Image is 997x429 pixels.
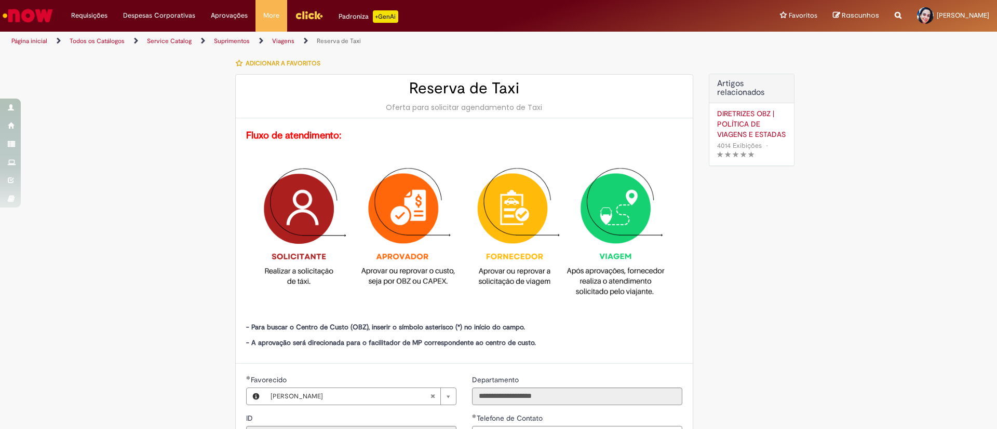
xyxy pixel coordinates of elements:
[373,10,398,23] p: +GenAi
[317,37,361,45] a: Reserva de Taxi
[263,10,279,21] span: More
[70,37,125,45] a: Todos os Catálogos
[937,11,989,20] span: [PERSON_NAME]
[147,37,192,45] a: Service Catalog
[211,10,248,21] span: Aprovações
[472,388,682,405] input: Departamento
[235,52,326,74] button: Adicionar a Favoritos
[1,5,55,26] img: ServiceNow
[123,10,195,21] span: Despesas Corporativas
[295,7,323,23] img: click_logo_yellow_360x200.png
[214,37,250,45] a: Suprimentos
[246,376,251,380] span: Obrigatório Preenchido
[246,323,525,331] strong: - Para buscar o Centro de Custo (OBZ), inserir o símbolo asterisco (*) no início do campo.
[271,388,430,405] span: [PERSON_NAME]
[272,37,294,45] a: Viagens
[246,59,320,67] span: Adicionar a Favoritos
[246,338,536,347] strong: - A aprovação será direcionada para o facilitador de MP correspondente ao centro de custo.
[247,388,265,405] button: Favorecido, Visualizar este registro Daniele De Sousa
[339,10,398,23] div: Padroniza
[246,413,255,423] label: Somente leitura - ID
[265,388,456,405] a: [PERSON_NAME]Limpar campo Favorecido
[477,413,545,423] span: Telefone de Contato
[246,413,255,423] span: Somente leitura - ID
[717,141,762,150] span: 4014 Exibições
[246,102,682,113] div: Oferta para solicitar agendamento de Taxi
[842,10,879,20] span: Rascunhos
[71,10,107,21] span: Requisições
[8,32,657,51] ul: Trilhas de página
[717,108,786,140] a: DIRETRIZES OBZ | POLÍTICA DE VIAGENS E ESTADAS
[472,375,521,385] label: Somente leitura - Departamento
[246,129,342,142] strong: Fluxo de atendimento:
[764,139,770,153] span: •
[789,10,817,21] span: Favoritos
[246,80,682,97] h2: Reserva de Taxi
[11,37,47,45] a: Página inicial
[472,414,477,418] span: Obrigatório Preenchido
[425,388,440,405] abbr: Limpar campo Favorecido
[717,79,786,98] h3: Artigos relacionados
[251,375,289,384] span: Necessários - Favorecido
[833,11,879,21] a: Rascunhos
